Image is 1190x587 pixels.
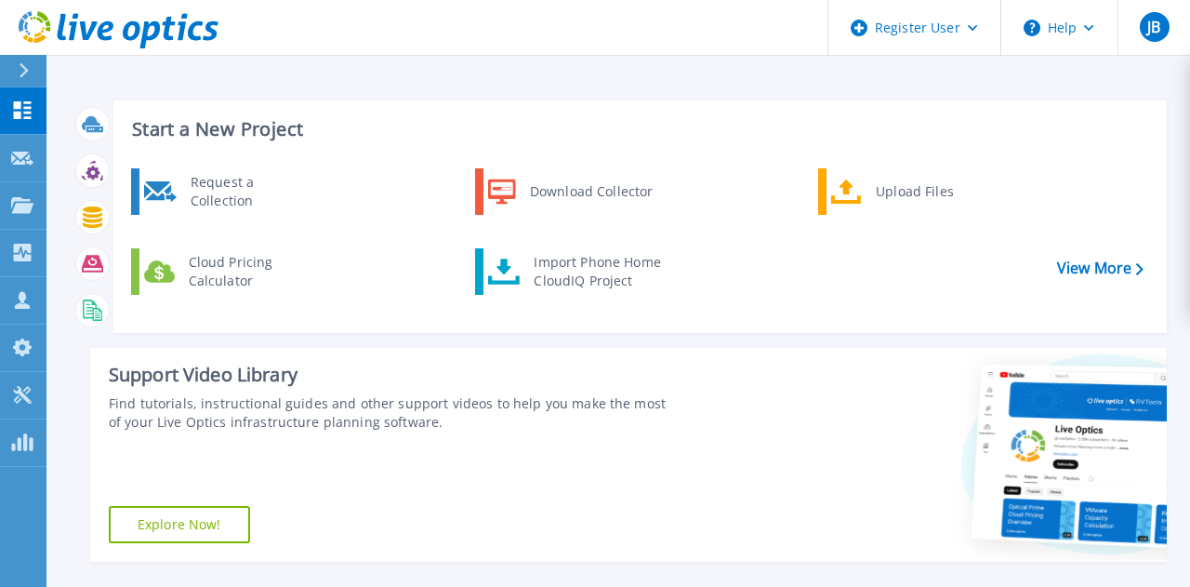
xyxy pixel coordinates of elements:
[179,253,317,290] div: Cloud Pricing Calculator
[181,173,317,210] div: Request a Collection
[109,363,668,387] div: Support Video Library
[109,506,250,543] a: Explore Now!
[131,168,322,215] a: Request a Collection
[521,173,661,210] div: Download Collector
[475,168,666,215] a: Download Collector
[1147,20,1160,34] span: JB
[818,168,1009,215] a: Upload Files
[132,119,1143,140] h3: Start a New Project
[866,173,1004,210] div: Upload Files
[131,248,322,295] a: Cloud Pricing Calculator
[1057,260,1144,277] a: View More
[109,394,668,432] div: Find tutorials, instructional guides and other support videos to help you make the most of your L...
[524,253,669,290] div: Import Phone Home CloudIQ Project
